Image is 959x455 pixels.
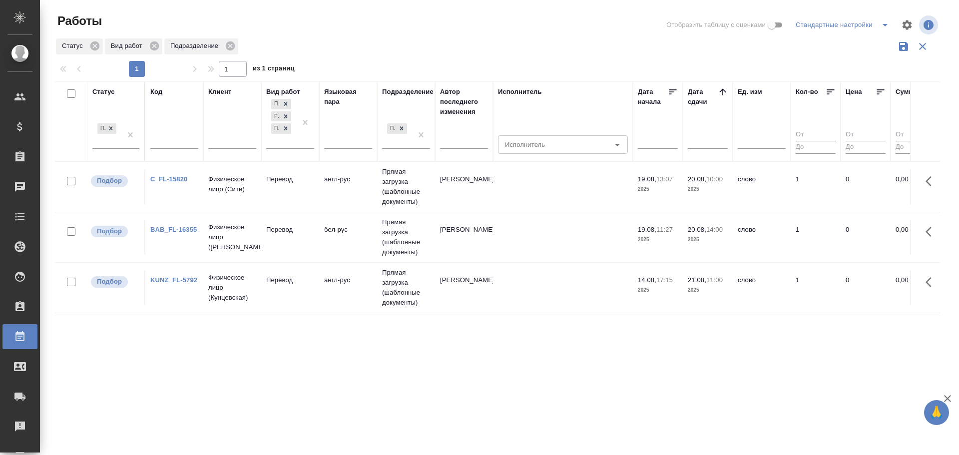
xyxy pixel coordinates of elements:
div: Подбор [96,122,117,135]
div: Прямая загрузка (шаблонные документы) [386,122,408,135]
p: Физическое лицо (Кунцевская) [208,273,256,303]
td: 0,00 ₽ [891,270,941,305]
p: Подразделение [170,41,222,51]
td: 0,00 ₽ [891,220,941,255]
p: Подбор [97,176,122,186]
p: Перевод [266,225,314,235]
p: 14:00 [706,226,723,233]
div: split button [793,17,895,33]
div: Перевод, Редактура, Постредактура машинного перевода [270,98,292,110]
p: 19.08, [638,175,656,183]
td: [PERSON_NAME] [435,169,493,204]
div: Ед. изм [738,87,762,97]
td: Прямая загрузка (шаблонные документы) [377,212,435,262]
p: Физическое лицо ([PERSON_NAME]) [208,222,256,252]
input: От [846,129,886,141]
div: Автор последнего изменения [440,87,488,117]
p: 11:00 [706,276,723,284]
button: Сбросить фильтры [913,37,932,56]
div: Исполнитель [498,87,542,97]
div: Постредактура машинного перевода [271,123,280,134]
button: 🙏 [924,400,949,425]
a: BAB_FL-16355 [150,226,197,233]
button: Сохранить фильтры [894,37,913,56]
p: 2025 [638,184,678,194]
p: Вид работ [111,41,146,51]
button: Open [610,138,624,152]
div: Можно подбирать исполнителей [90,225,139,238]
div: Вид работ [266,87,300,97]
div: Вид работ [105,38,162,54]
p: 20.08, [688,226,706,233]
td: Прямая загрузка (шаблонные документы) [377,263,435,313]
p: 21.08, [688,276,706,284]
td: 0 [841,169,891,204]
div: Перевод, Редактура, Постредактура машинного перевода [270,122,292,135]
p: Подбор [97,277,122,287]
p: Статус [62,41,86,51]
div: Перевод [271,99,280,109]
p: 13:07 [656,175,673,183]
div: Перевод, Редактура, Постредактура машинного перевода [270,110,292,123]
p: 10:00 [706,175,723,183]
button: Здесь прячутся важные кнопки [920,270,944,294]
td: 1 [791,169,841,204]
p: 14.08, [638,276,656,284]
input: От [796,129,836,141]
div: Подбор [97,123,105,134]
div: Подразделение [164,38,238,54]
div: Дата начала [638,87,668,107]
td: слово [733,169,791,204]
td: 0,00 ₽ [891,169,941,204]
button: Здесь прячутся важные кнопки [920,169,944,193]
p: 2025 [638,285,678,295]
div: Редактура [271,111,280,122]
div: Языковая пара [324,87,372,107]
td: 1 [791,270,841,305]
input: До [896,141,936,153]
div: Статус [92,87,115,97]
p: Физическое лицо (Сити) [208,174,256,194]
td: англ-рус [319,169,377,204]
span: 🙏 [928,402,945,423]
div: Кол-во [796,87,818,97]
p: 19.08, [638,226,656,233]
div: Сумма [896,87,917,97]
input: От [896,129,936,141]
p: 11:27 [656,226,673,233]
p: 2025 [688,184,728,194]
input: До [846,141,886,153]
a: C_FL-15820 [150,175,187,183]
button: Здесь прячутся важные кнопки [920,220,944,244]
div: Дата сдачи [688,87,718,107]
p: 2025 [638,235,678,245]
div: Статус [56,38,103,54]
td: слово [733,270,791,305]
div: Клиент [208,87,231,97]
td: 0 [841,220,891,255]
td: слово [733,220,791,255]
div: Код [150,87,162,97]
td: англ-рус [319,270,377,305]
p: 20.08, [688,175,706,183]
div: Можно подбирать исполнителей [90,174,139,188]
span: Работы [55,13,102,29]
span: Настроить таблицу [895,13,919,37]
p: 2025 [688,285,728,295]
td: [PERSON_NAME] [435,220,493,255]
p: Подбор [97,226,122,236]
div: Можно подбирать исполнителей [90,275,139,289]
p: Перевод [266,174,314,184]
span: Посмотреть информацию [919,15,940,34]
p: Перевод [266,275,314,285]
td: 1 [791,220,841,255]
p: 2025 [688,235,728,245]
td: бел-рус [319,220,377,255]
input: До [796,141,836,153]
p: 17:15 [656,276,673,284]
td: [PERSON_NAME] [435,270,493,305]
td: Прямая загрузка (шаблонные документы) [377,162,435,212]
div: Прямая загрузка (шаблонные документы) [387,123,396,134]
span: из 1 страниц [253,62,295,77]
div: Цена [846,87,862,97]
